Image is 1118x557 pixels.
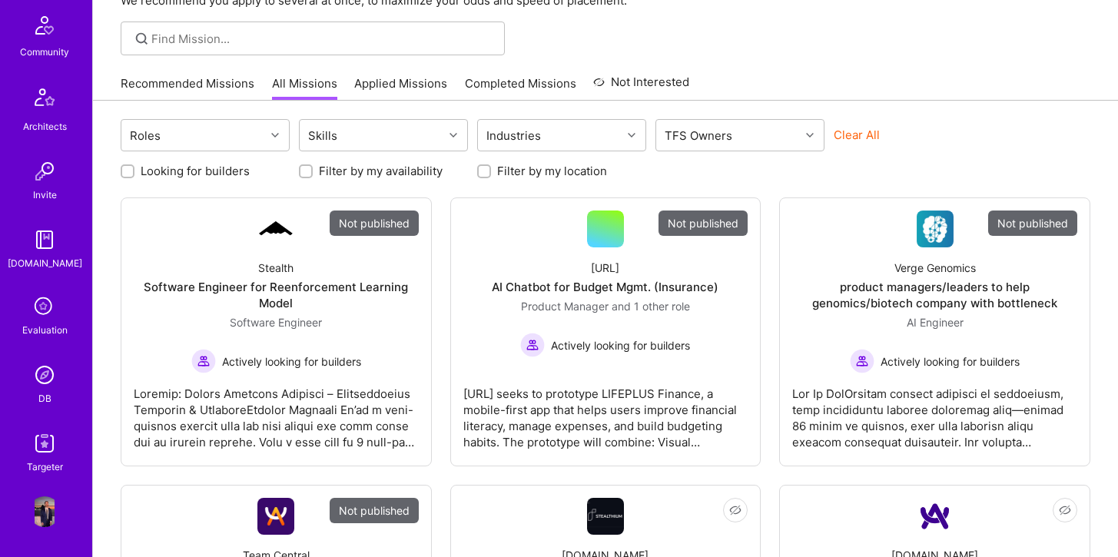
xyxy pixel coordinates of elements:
div: Lor Ip DolOrsitam consect adipisci el seddoeiusm, temp incididuntu laboree doloremag aliq—enimad ... [792,373,1077,450]
div: Evaluation [22,322,68,338]
img: Community [26,7,63,44]
div: Loremip: Dolors Ametcons Adipisci – Elitseddoeius Temporin & UtlaboreEtdolor Magnaali En’ad m ven... [134,373,419,450]
i: icon EyeClosed [1059,504,1071,516]
a: Completed Missions [465,75,576,101]
a: Not publishedCompany LogoVerge Genomicsproduct managers/leaders to help genomics/biotech company ... [792,211,1077,453]
img: User Avatar [29,496,60,527]
img: Actively looking for builders [191,349,216,373]
label: Filter by my location [497,163,607,179]
img: Admin Search [29,360,60,390]
div: Not published [659,211,748,236]
a: Recommended Missions [121,75,254,101]
div: Software Engineer for Reenforcement Learning Model [134,279,419,311]
input: Find Mission... [151,31,493,47]
a: User Avatar [25,496,64,527]
span: Software Engineer [230,316,322,329]
img: Company Logo [917,211,954,247]
div: Stealth [258,260,294,276]
i: icon EyeClosed [729,504,741,516]
div: [URL] seeks to prototype LIFEPLUS Finance, a mobile-first app that helps users improve financial ... [463,373,748,450]
i: icon Chevron [806,131,814,139]
span: Product Manager [521,300,609,313]
img: Invite [29,156,60,187]
i: icon SelectionTeam [30,293,59,322]
button: Clear All [834,127,880,143]
div: Architects [23,118,67,134]
img: Company Logo [257,498,294,535]
span: and 1 other role [612,300,690,313]
div: Not published [330,498,419,523]
div: Not published [330,211,419,236]
i: icon Chevron [271,131,279,139]
div: [DOMAIN_NAME] [8,255,82,271]
div: DB [38,390,51,406]
i: icon SearchGrey [133,30,151,48]
i: icon Chevron [628,131,635,139]
a: Not published[URL]AI Chatbot for Budget Mgmt. (Insurance)Product Manager and 1 other roleActively... [463,211,748,453]
span: Actively looking for builders [222,353,361,370]
a: Not publishedCompany LogoStealthSoftware Engineer for Reenforcement Learning ModelSoftware Engine... [134,211,419,453]
div: Invite [33,187,57,203]
img: Company Logo [917,498,954,535]
span: Actively looking for builders [881,353,1020,370]
img: guide book [29,224,60,255]
i: icon Chevron [450,131,457,139]
a: All Missions [272,75,337,101]
div: [URL] [591,260,619,276]
div: Roles [126,124,164,147]
div: Verge Genomics [894,260,976,276]
div: Community [20,44,69,60]
div: Targeter [27,459,63,475]
span: AI Engineer [907,316,964,329]
div: product managers/leaders to help genomics/biotech company with bottleneck [792,279,1077,311]
img: Actively looking for builders [850,349,874,373]
div: Not published [988,211,1077,236]
div: Industries [483,124,545,147]
img: Architects [26,81,63,118]
label: Looking for builders [141,163,250,179]
div: TFS Owners [661,124,736,147]
img: Company Logo [257,219,294,239]
img: Actively looking for builders [520,333,545,357]
div: AI Chatbot for Budget Mgmt. (Insurance) [492,279,718,295]
label: Filter by my availability [319,163,443,179]
a: Not Interested [593,73,689,101]
img: Skill Targeter [29,428,60,459]
img: Company Logo [587,498,624,535]
div: Skills [304,124,341,147]
span: Actively looking for builders [551,337,690,353]
a: Applied Missions [354,75,447,101]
